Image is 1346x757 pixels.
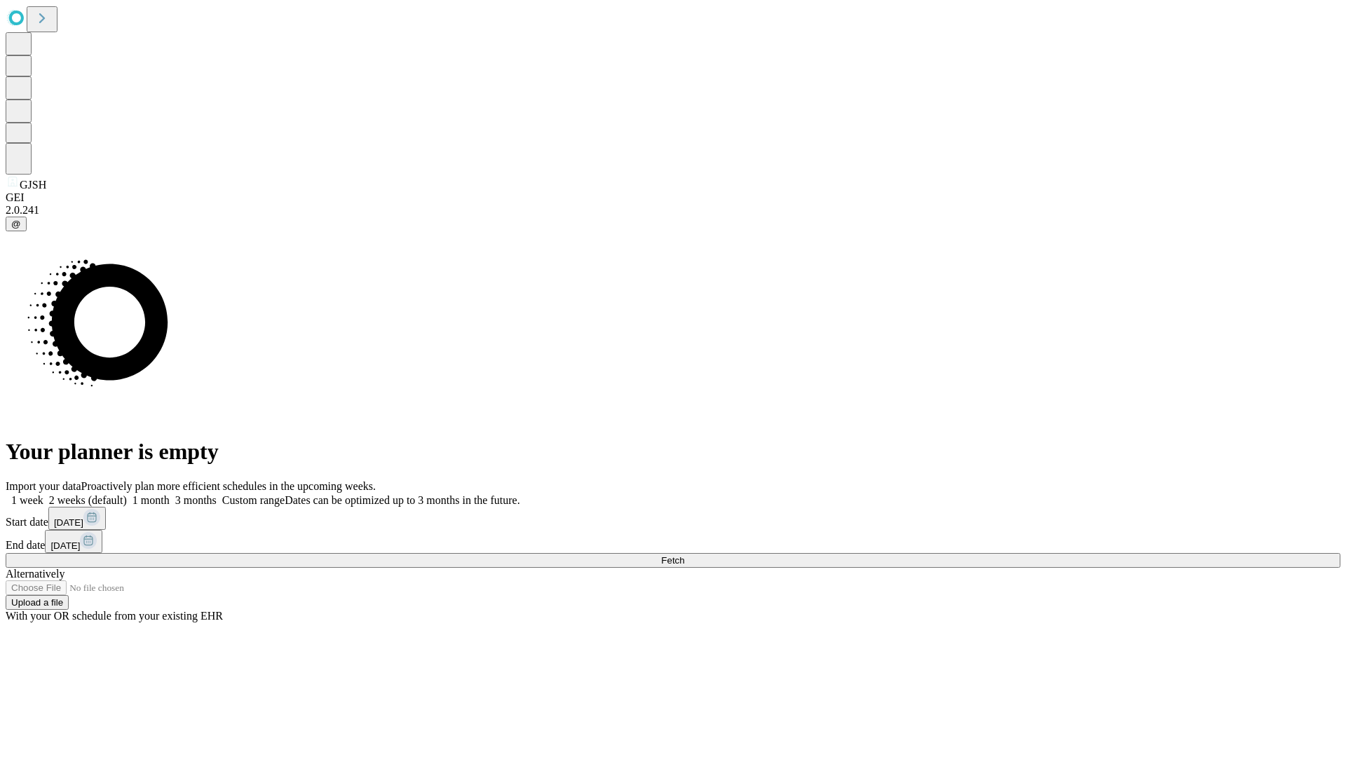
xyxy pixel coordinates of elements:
span: @ [11,219,21,229]
span: GJSH [20,179,46,191]
span: With your OR schedule from your existing EHR [6,610,223,622]
div: End date [6,530,1340,553]
span: 1 month [132,494,170,506]
span: Import your data [6,480,81,492]
span: [DATE] [54,517,83,528]
button: Fetch [6,553,1340,568]
button: [DATE] [48,507,106,530]
button: @ [6,217,27,231]
h1: Your planner is empty [6,439,1340,465]
div: GEI [6,191,1340,204]
span: 1 week [11,494,43,506]
div: 2.0.241 [6,204,1340,217]
button: Upload a file [6,595,69,610]
div: Start date [6,507,1340,530]
span: Dates can be optimized up to 3 months in the future. [285,494,519,506]
span: 2 weeks (default) [49,494,127,506]
span: 3 months [175,494,217,506]
span: Proactively plan more efficient schedules in the upcoming weeks. [81,480,376,492]
button: [DATE] [45,530,102,553]
span: Alternatively [6,568,64,580]
span: Custom range [222,494,285,506]
span: [DATE] [50,540,80,551]
span: Fetch [661,555,684,566]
